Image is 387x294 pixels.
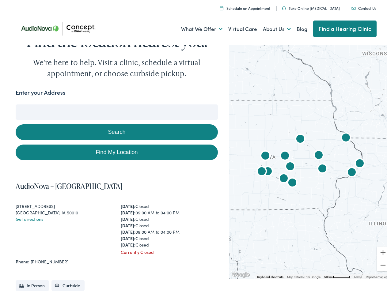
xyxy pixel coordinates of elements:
strong: [DATE]: [121,227,135,233]
div: AudioNova [260,163,275,178]
a: Find My Location [16,143,218,158]
button: Map Scale: 50 km per 52 pixels [322,273,352,277]
div: Concept by Iowa Hearing by AudioNova [258,147,273,162]
span: 50 km [324,273,333,277]
div: AudioNova [344,164,359,179]
li: In Person [16,278,49,289]
div: AudioNova [352,155,367,170]
div: Concept by Iowa Hearing by AudioNova [339,129,353,144]
li: Curbside [51,278,85,289]
strong: [DATE]: [121,208,135,214]
img: utility icon [282,5,286,8]
a: Terms (opens in new tab) [354,273,362,277]
div: [GEOGRAPHIC_DATA], IA 50010 [16,208,113,214]
div: AudioNova [254,163,269,178]
a: Contact Us [351,4,376,9]
div: Concept by Iowa Hearing by AudioNova [283,158,298,173]
div: We're here to help. Visit a clinic, schedule a virtual appointment, or choose curbside pickup. [19,55,215,77]
div: AudioNova [278,147,292,162]
strong: [DATE]: [121,221,135,227]
a: Blog [297,16,307,39]
a: Open this area in Google Maps (opens a new window) [231,269,251,277]
a: [PHONE_NUMBER] [31,257,68,263]
button: Search [16,123,218,138]
div: AudioNova [293,130,308,145]
div: Concept by Iowa Hearing by AudioNova [276,170,291,185]
img: A calendar icon to schedule an appointment at Concept by Iowa Hearing. [220,4,223,8]
div: Closed 09:00 AM to 04:00 PM Closed Closed 09:00 AM to 04:00 PM Closed Closed [121,201,218,246]
a: About Us [263,16,291,39]
div: AudioNova [311,147,326,161]
a: Virtual Care [228,16,257,39]
div: AudioNova [315,160,330,175]
h1: Find the location nearest you. [16,31,218,47]
a: Schedule an Appointment [220,4,270,9]
div: Concept by Iowa Hearing by AudioNova [285,174,300,189]
span: Map data ©2025 Google [287,273,321,277]
a: Get directions [16,214,43,220]
img: Google [231,269,251,277]
input: Enter your address or zip code [16,103,218,118]
a: Take Online [MEDICAL_DATA] [282,4,340,9]
strong: [DATE]: [121,214,135,220]
a: What We Offer [181,16,222,39]
strong: [DATE]: [121,233,135,239]
strong: [DATE]: [121,240,135,246]
img: utility icon [351,5,356,8]
div: [STREET_ADDRESS] [16,201,113,208]
strong: [DATE]: [121,201,135,207]
a: AudioNova – [GEOGRAPHIC_DATA] [16,179,122,189]
div: Currently Closed [121,247,218,254]
label: Enter your Address [16,86,65,95]
button: Keyboard shortcuts [257,273,283,277]
strong: Phone: [16,257,29,263]
a: Find a Hearing Clinic [313,19,377,35]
